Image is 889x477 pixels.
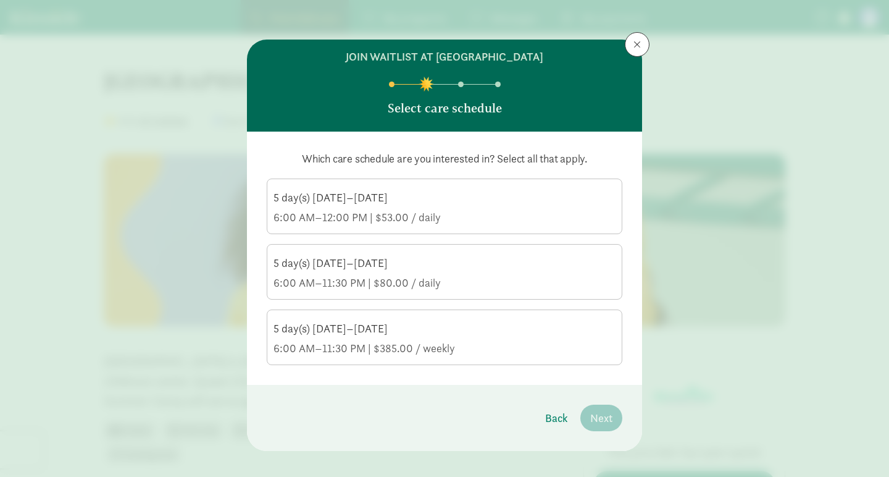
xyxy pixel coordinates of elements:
[273,341,616,356] div: 6:00 AM–11:30 PM | $385.00 / weekly
[273,256,616,271] div: 5 day(s) [DATE]–[DATE]
[590,410,612,426] span: Next
[580,405,622,431] button: Next
[273,190,616,205] div: 5 day(s) [DATE]–[DATE]
[273,276,616,290] div: 6:00 AM–11:30 PM | $80.00 / daily
[273,321,616,336] div: 5 day(s) [DATE]–[DATE]
[388,99,502,117] p: Select care schedule
[267,151,622,166] p: Which care schedule are you interested in? Select all that apply.
[346,49,543,64] h6: join waitlist at [GEOGRAPHIC_DATA]
[273,210,616,225] div: 6:00 AM–12:00 PM | $53.00 / daily
[535,405,578,431] button: Back
[545,410,568,426] span: Back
